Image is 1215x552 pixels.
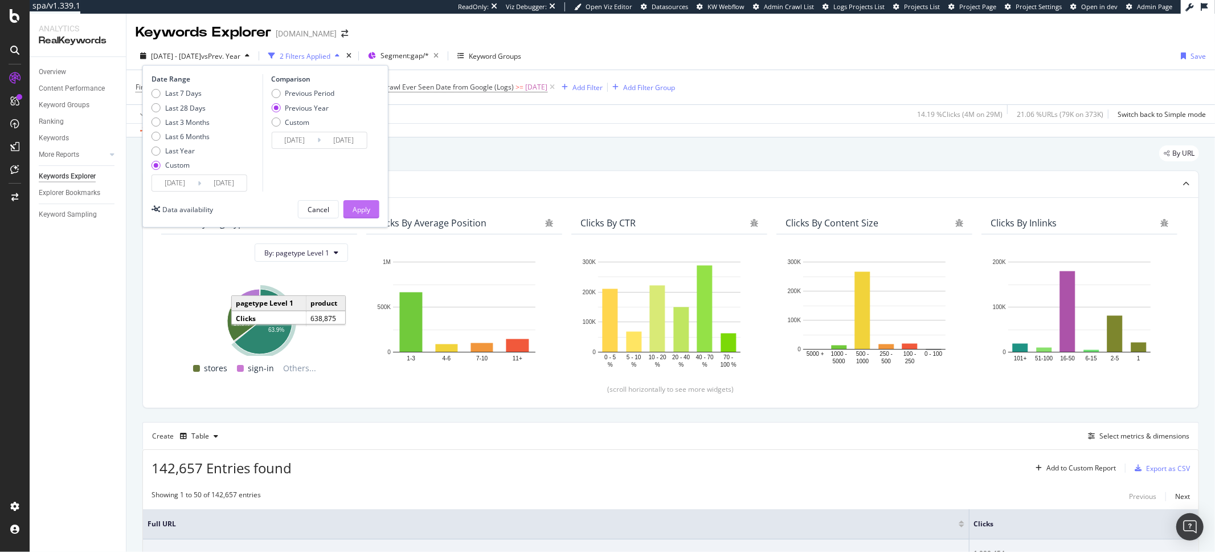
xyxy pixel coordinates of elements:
span: Clicks [974,519,1171,529]
div: bug [1160,219,1168,227]
span: Open Viz Editor [586,2,632,11]
div: Create [152,427,223,445]
div: A chart. [991,256,1168,370]
text: 0 - 100 [924,351,943,358]
text: 500 [881,358,891,364]
span: By URL [1172,150,1194,157]
div: 21.06 % URLs ( 79K on 373K ) [1017,109,1103,119]
button: Add Filter [557,80,603,94]
a: Project Page [948,2,996,11]
span: Logs Projects List [833,2,885,11]
div: Showing 1 to 50 of 142,657 entries [152,490,261,504]
div: Last Year [165,146,195,156]
div: Last 28 Days [165,103,206,113]
a: Projects List [893,2,940,11]
div: 2 Filters Applied [280,51,330,61]
div: Custom [271,117,334,127]
div: Table [191,433,209,440]
text: 20 - 40 [672,354,690,360]
div: bug [955,219,963,227]
div: Clicks By CTR [580,217,636,229]
div: Keywords Explorer [39,171,96,182]
a: Admin Page [1126,2,1172,11]
span: Admin Page [1137,2,1172,11]
text: 1 [1137,356,1140,362]
div: Last 6 Months [152,132,210,141]
svg: A chart. [580,256,758,370]
text: 5000 [833,358,846,364]
div: Apply [353,205,370,214]
text: % [678,362,684,368]
a: Explorer Bookmarks [39,187,118,199]
div: arrow-right-arrow-left [341,30,348,38]
button: Segment:gap/* [363,47,443,65]
a: Logs Projects List [823,2,885,11]
span: 142,657 Entries found [152,458,292,477]
text: 500 - [856,351,869,358]
span: [DATE] - [DATE] [151,51,201,61]
div: ReadOnly: [458,2,489,11]
a: More Reports [39,149,107,161]
div: Custom [165,160,190,170]
input: End Date [321,132,366,148]
div: More Reports [39,149,79,161]
div: Last 7 Days [152,88,210,98]
text: 5000 + [807,351,824,358]
div: Next [1175,492,1190,501]
span: Segment: gap/* [381,51,429,60]
div: Previous Year [271,103,334,113]
span: Projects List [904,2,940,11]
text: 1-3 [407,356,415,362]
a: Open Viz Editor [574,2,632,11]
svg: A chart. [786,256,963,366]
text: 10 - 20 [649,354,667,360]
text: 100K [583,319,596,326]
a: Ranking [39,116,118,128]
text: 100K [788,317,801,323]
text: 51-100 [1035,356,1053,362]
div: Explorer Bookmarks [39,187,100,199]
text: 250 [905,358,915,364]
text: 70 - [723,354,733,360]
a: Keyword Groups [39,99,118,111]
div: Switch back to Simple mode [1118,109,1206,119]
button: Add Filter Group [608,80,675,94]
a: Keywords Explorer [39,171,118,182]
div: Viz Debugger: [506,2,547,11]
span: Project Settings [1016,2,1062,11]
div: Export as CSV [1146,464,1190,473]
text: 4-6 [443,356,451,362]
button: Switch back to Simple mode [1113,105,1206,123]
text: 1000 - [831,351,847,358]
text: 200K [583,289,596,295]
div: Ranking [39,116,64,128]
div: Save [1191,51,1206,61]
a: Keywords [39,132,118,144]
text: 0 [592,349,596,355]
text: 200K [993,259,1007,265]
span: By: pagetype Level 1 [264,248,329,258]
button: Next [1175,490,1190,504]
span: Open in dev [1081,2,1118,11]
span: Project Page [959,2,996,11]
div: times [344,50,354,62]
div: RealKeywords [39,34,117,47]
text: 300K [583,259,596,265]
text: 7-10 [476,356,488,362]
svg: A chart. [170,283,348,356]
text: 11+ [513,356,522,362]
div: Keyword Sampling [39,209,97,221]
span: vs Prev. Year [201,51,240,61]
div: Comparison [271,74,370,84]
a: Content Performance [39,83,118,95]
input: End Date [201,175,247,191]
span: stores [204,362,228,375]
span: KW Webflow [707,2,744,11]
text: % [608,362,613,368]
div: Previous Period [271,88,334,98]
text: % [655,362,660,368]
input: Start Date [152,175,198,191]
text: 0 [797,346,801,352]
